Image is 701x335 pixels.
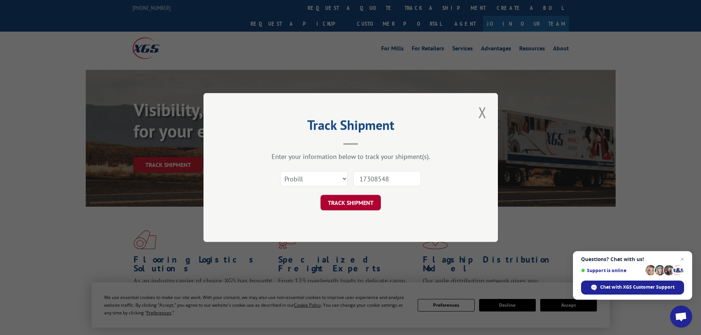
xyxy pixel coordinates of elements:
[321,195,381,210] button: TRACK SHIPMENT
[476,102,489,122] button: Close modal
[240,152,461,161] div: Enter your information below to track your shipment(s).
[581,268,643,273] span: Support is online
[670,306,692,328] a: Open chat
[600,284,675,291] span: Chat with XGS Customer Support
[240,120,461,134] h2: Track Shipment
[353,171,421,186] input: Number(s)
[581,281,684,295] span: Chat with XGS Customer Support
[581,256,684,262] span: Questions? Chat with us!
